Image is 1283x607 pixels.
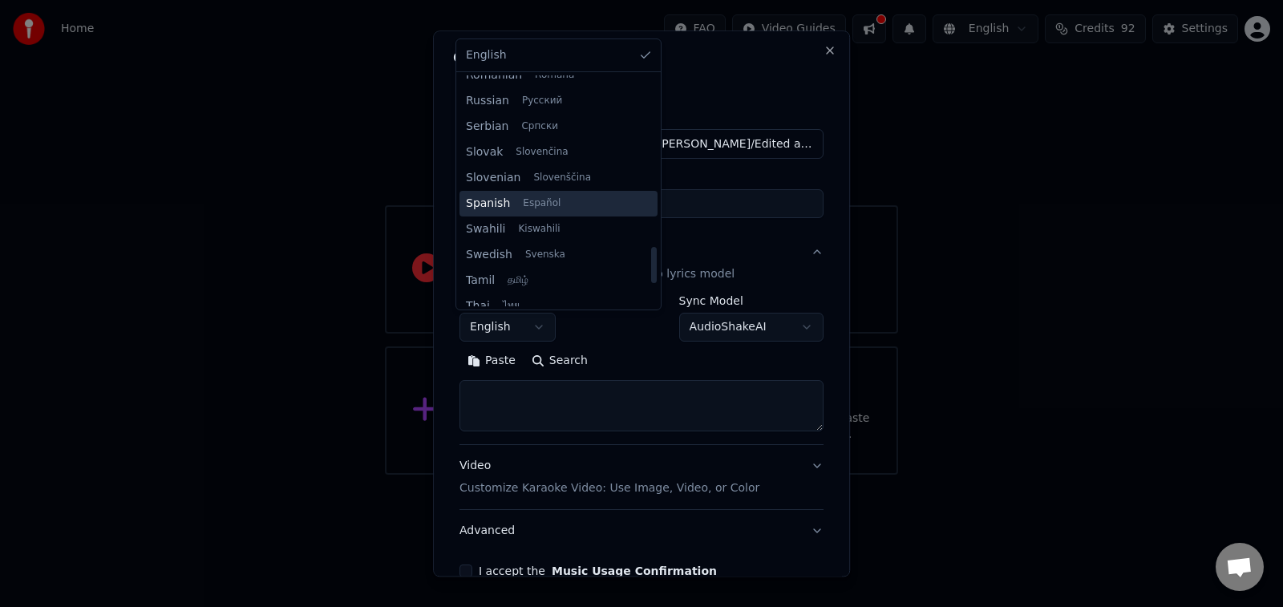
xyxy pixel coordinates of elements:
span: Kiswahili [518,223,560,236]
span: தமிழ் [508,274,528,287]
span: Slovenčina [516,146,568,159]
span: Swahili [466,221,505,237]
span: English [466,47,507,63]
span: Thai [466,298,490,314]
span: Spanish [466,196,510,212]
span: Romanian [466,67,522,83]
span: Српски [521,120,558,133]
span: Slovenščina [533,172,591,184]
span: Tamil [466,273,495,289]
span: Russian [466,93,509,109]
span: Serbian [466,119,508,135]
span: Español [523,197,561,210]
span: Slovak [466,144,503,160]
span: Русский [522,95,562,107]
span: ไทย [503,300,520,313]
span: Slovenian [466,170,520,186]
span: Română [535,69,574,82]
span: Svenska [525,249,565,261]
span: Swedish [466,247,512,263]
